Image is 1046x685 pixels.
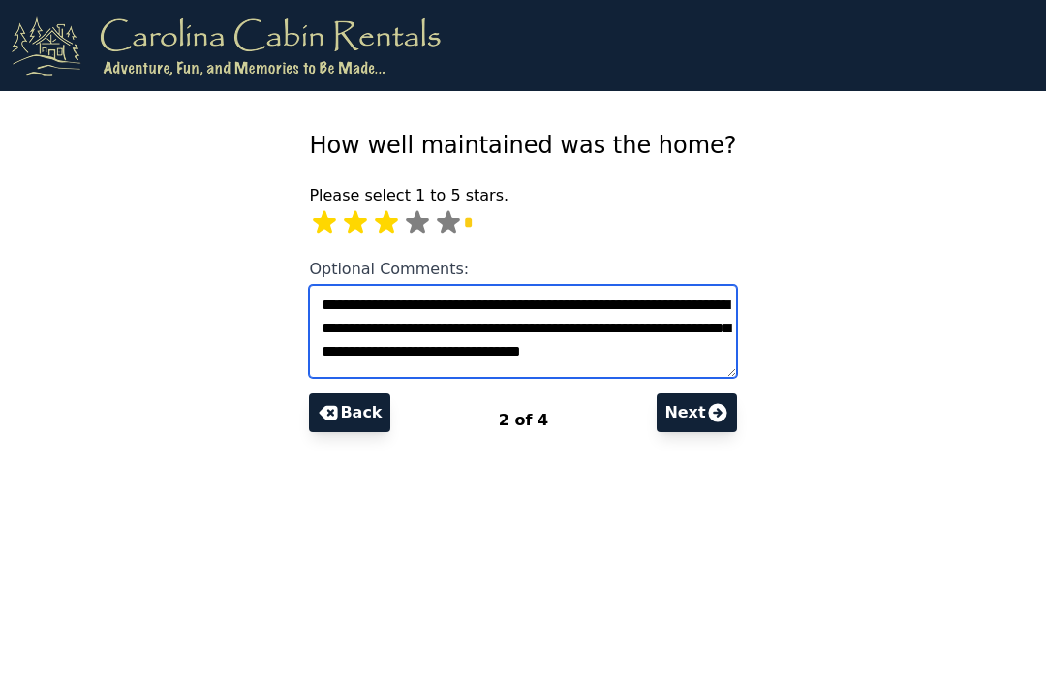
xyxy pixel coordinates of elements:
button: Next [657,393,736,432]
textarea: Optional Comments: [309,285,736,378]
p: Please select 1 to 5 stars. [309,184,736,207]
span: How well maintained was the home? [309,132,736,159]
span: 2 of 4 [499,411,548,429]
button: Back [309,393,389,432]
img: logo.png [12,16,441,76]
span: Optional Comments: [309,260,469,278]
